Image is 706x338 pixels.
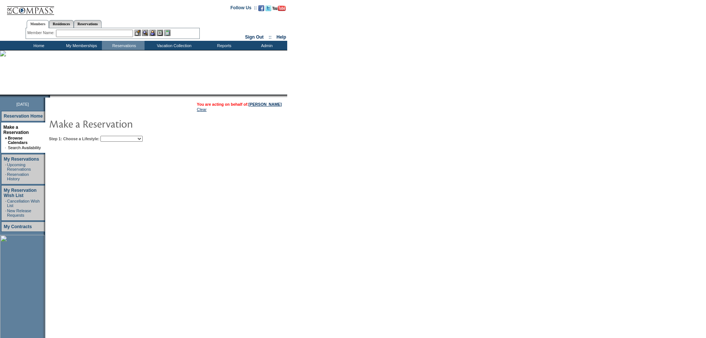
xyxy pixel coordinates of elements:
td: My Memberships [59,41,102,50]
img: b_edit.gif [135,30,141,36]
span: [DATE] [16,102,29,106]
img: Follow us on Twitter [265,5,271,11]
td: Admin [245,41,287,50]
img: Subscribe to our YouTube Channel [272,6,286,11]
td: Reports [202,41,245,50]
a: Clear [197,107,206,112]
a: Become our fan on Facebook [258,7,264,12]
a: Upcoming Reservations [7,163,31,171]
td: · [5,163,6,171]
a: Sign Out [245,35,263,40]
td: · [5,145,7,150]
img: blank.gif [50,95,51,98]
a: My Contracts [4,224,32,229]
a: Browse Calendars [8,136,27,145]
a: Members [27,20,49,28]
span: You are acting on behalf of: [197,102,282,106]
a: [PERSON_NAME] [249,102,282,106]
a: Cancellation Wish List [7,199,40,208]
img: pgTtlMakeReservation.gif [49,116,197,131]
img: Impersonate [149,30,156,36]
div: Member Name: [27,30,56,36]
td: Vacation Collection [145,41,202,50]
td: · [5,209,6,217]
img: Become our fan on Facebook [258,5,264,11]
img: View [142,30,148,36]
img: Reservations [157,30,163,36]
a: Reservation Home [4,114,43,119]
a: Residences [49,20,74,28]
span: :: [269,35,272,40]
img: b_calculator.gif [164,30,170,36]
a: Subscribe to our YouTube Channel [272,7,286,12]
td: · [5,172,6,181]
b: Step 1: Choose a Lifestyle: [49,137,99,141]
img: promoShadowLeftCorner.gif [47,95,50,98]
a: My Reservation Wish List [4,188,37,198]
a: Help [276,35,286,40]
a: My Reservations [4,157,39,162]
a: Make a Reservation [3,125,29,135]
b: » [5,136,7,140]
td: Follow Us :: [231,4,257,13]
a: Follow us on Twitter [265,7,271,12]
a: New Release Requests [7,209,31,217]
td: Reservations [102,41,145,50]
td: · [5,199,6,208]
a: Reservation History [7,172,29,181]
td: Home [17,41,59,50]
a: Search Availability [8,145,41,150]
a: Reservations [74,20,102,28]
